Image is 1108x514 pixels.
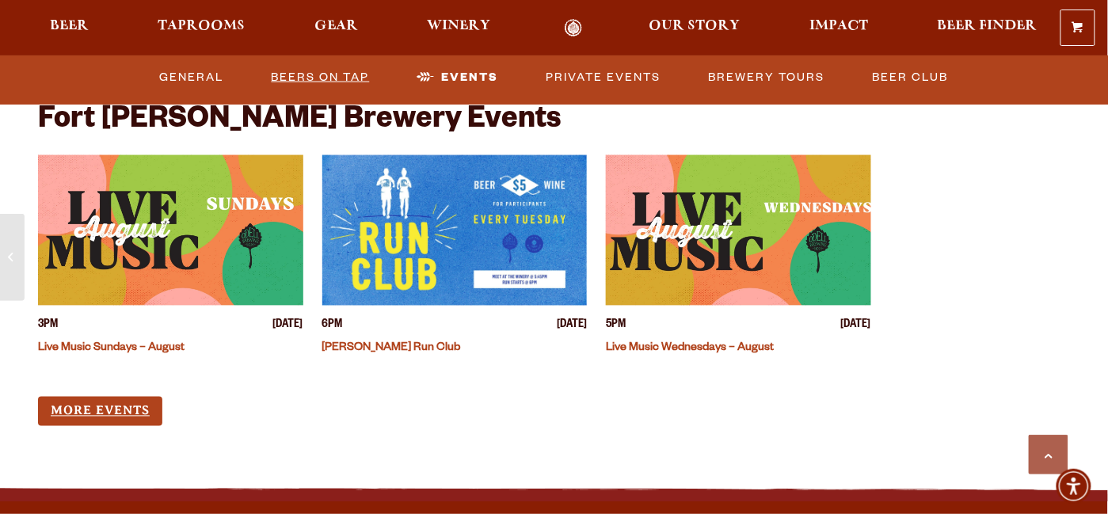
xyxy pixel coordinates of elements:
a: Taprooms [148,19,256,37]
h2: Fort [PERSON_NAME] Brewery Events [38,105,561,139]
a: Beer Club [866,59,955,96]
a: Winery [417,19,501,37]
a: Beer [40,19,99,37]
span: Impact [809,20,868,32]
a: Scroll to top [1029,435,1068,474]
a: Events [411,59,505,96]
span: [DATE] [557,318,587,335]
span: Taprooms [158,20,246,32]
span: 5PM [606,318,626,335]
a: View event details [606,155,871,306]
a: Brewery Tours [702,59,832,96]
a: [PERSON_NAME] Run Club [322,343,461,356]
a: Odell Home [543,19,603,37]
span: 6PM [322,318,343,335]
a: Impact [799,19,878,37]
a: Beers on Tap [265,59,376,96]
a: Our Story [639,19,751,37]
span: Our Story [649,20,741,32]
div: Accessibility Menu [1057,469,1091,504]
a: Live Music Wednesdays – August [606,343,774,356]
a: View event details [322,155,588,306]
a: Private Events [540,59,668,96]
a: More Events (opens in a new window) [38,397,162,426]
span: Gear [314,20,358,32]
a: General [154,59,230,96]
span: [DATE] [273,318,303,335]
a: View event details [38,155,303,306]
span: Winery [428,20,491,32]
a: Live Music Sundays – August [38,343,185,356]
span: Beer Finder [938,20,1038,32]
span: Beer [50,20,89,32]
a: Gear [304,19,368,37]
span: 3PM [38,318,58,335]
a: Beer Finder [927,19,1048,37]
span: [DATE] [841,318,871,335]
